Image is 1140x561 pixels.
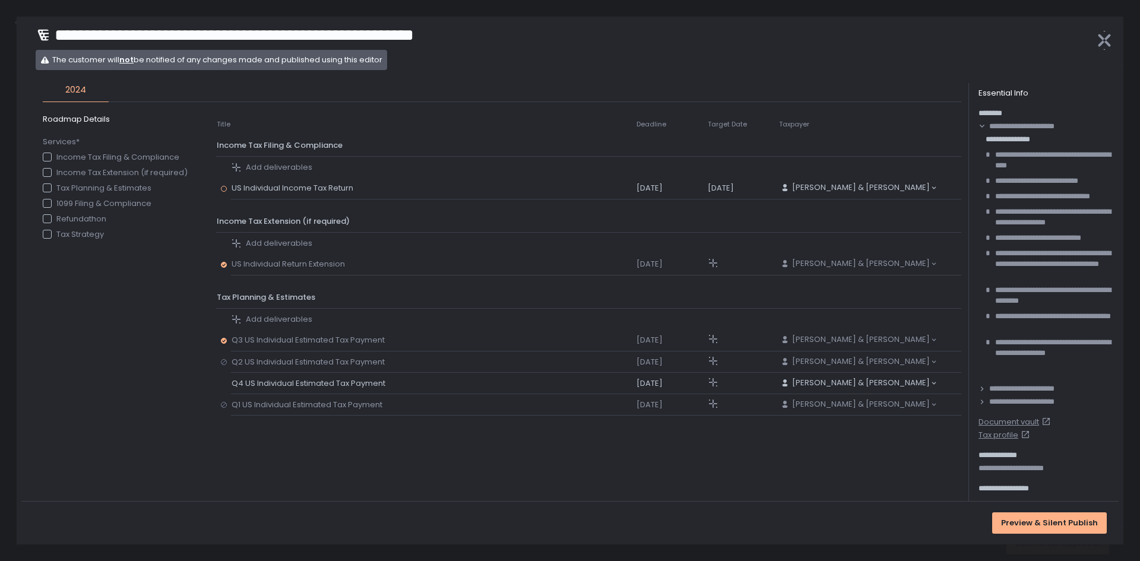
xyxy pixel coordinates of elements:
input: Search for option [780,367,781,368]
span: [PERSON_NAME] & [PERSON_NAME] [792,334,930,345]
span: not [119,54,134,65]
span: [PERSON_NAME] & [PERSON_NAME] [792,258,930,269]
span: Roadmap Details [43,114,192,125]
span: 2024 [65,83,86,97]
span: [PERSON_NAME] & [PERSON_NAME] [792,356,930,367]
input: Search for option [780,269,781,270]
div: Search for option [779,399,937,411]
span: Q2 US Individual Estimated Tax Payment [232,357,389,367]
div: Search for option [779,334,937,346]
div: [DATE] [636,400,707,410]
span: Add deliverables [246,238,312,249]
span: Income Tax Filing & Compliance [217,140,343,151]
button: Preview & Silent Publish [992,512,1107,534]
span: US Individual Return Extension [232,259,350,270]
span: The customer will be notified of any changes made and published using this editor [52,55,382,65]
input: Search for option [780,410,781,411]
div: [DATE] [636,183,707,194]
span: Add deliverables [246,314,312,325]
th: Taxpayer [778,114,938,135]
input: Search for option [780,193,781,194]
div: Search for option [779,378,937,389]
div: Search for option [779,356,937,368]
a: Document vault [978,417,1114,427]
div: Essential Info [978,88,1114,99]
a: Tax profile [978,430,1114,440]
span: [PERSON_NAME] & [PERSON_NAME] [792,399,930,410]
div: [DATE] [636,378,707,389]
div: [DATE] [636,357,707,367]
th: Deadline [636,114,707,135]
div: [DATE] [636,259,707,270]
div: [DATE] [636,335,707,346]
span: Q3 US Individual Estimated Tax Payment [232,335,389,346]
span: [PERSON_NAME] & [PERSON_NAME] [792,182,930,193]
th: Target Date [707,114,778,135]
div: Search for option [779,182,937,194]
span: Q4 US Individual Estimated Tax Payment [232,378,390,389]
div: Search for option [779,258,937,270]
span: Tax Planning & Estimates [217,291,315,303]
th: Title [216,114,231,135]
span: Add deliverables [246,162,312,173]
span: US Individual Income Tax Return [232,183,358,194]
div: Preview & Silent Publish [1001,518,1098,528]
span: Services* [43,137,188,147]
span: Income Tax Extension (if required) [217,215,350,227]
span: Q1 US Individual Estimated Tax Payment [232,400,387,410]
span: [DATE] [708,182,734,194]
input: Search for option [780,345,781,346]
input: Search for option [780,388,781,389]
span: [PERSON_NAME] & [PERSON_NAME] [792,378,930,388]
